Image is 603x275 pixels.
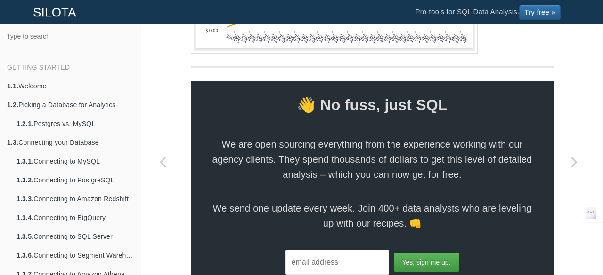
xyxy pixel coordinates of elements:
input: email address [285,250,389,275]
b: 1.3.4. [16,214,33,221]
b: 1.2. [7,101,18,109]
a: 1.3.5.Connecting to SQL Server [9,227,141,246]
input: Type to search [3,27,138,45]
a: Try free » [519,5,561,20]
a: 1.3.1.Connecting to MySQL [9,152,141,171]
b: 1.3.5. [16,233,33,240]
b: 1.2.1. [16,120,33,127]
input: Yes, sign me up. [394,253,459,272]
b: 1.3. [7,139,18,146]
iframe: Drift Widget Chat Controller [556,228,592,264]
a: 1.3.3.Connecting to Amazon Redshift [9,189,141,208]
span: We are open sourcing everything from the experience working with our agency clients. They spend t... [210,137,535,182]
b: 1.1. [7,82,18,90]
b: 1.3.2. [16,176,33,184]
span: We send one update every week. Join 400+ data analysts who are leveling up with our recipes. 👊 [210,201,535,231]
a: Previous page: Calculating Running/Moving Average [141,48,184,275]
a: 1.3.2.Connecting to PostgreSQL [9,171,141,189]
li: Pro-tools for SQL Data Analysis. [406,0,570,24]
a: 1.2.1.Postgres vs. MySQL [9,114,141,133]
b: 1.3.1. [16,157,33,165]
span: 👋 No fuss, just SQL [191,92,554,118]
b: 1.3.6. [16,251,33,259]
a: 1.3.4.Connecting to BigQuery [9,208,141,227]
a: Next page: Calculating Exponential Moving Average with Recursive CTEs [553,48,595,275]
a: 1.3.6.Connecting to Segment Warehouse [9,246,141,265]
b: 1.3.3. [16,195,33,203]
a: SILOTA [26,0,83,24]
